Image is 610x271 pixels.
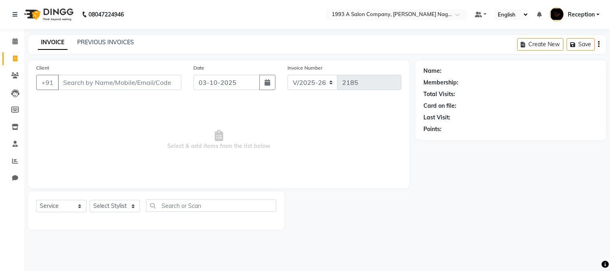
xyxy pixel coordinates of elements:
label: Client [36,64,49,72]
label: Date [193,64,204,72]
div: Points: [423,125,442,133]
div: Total Visits: [423,90,455,99]
span: Reception [568,10,595,19]
input: Search by Name/Mobile/Email/Code [58,75,181,90]
label: Invoice Number [288,64,322,72]
a: PREVIOUS INVOICES [77,39,134,46]
button: +91 [36,75,59,90]
span: Select & add items from the list below [36,100,401,180]
div: Membership: [423,78,458,87]
button: Create New [517,38,563,51]
img: Reception [550,7,564,21]
div: Card on file: [423,102,456,110]
img: logo [21,3,76,26]
input: Search or Scan [146,199,276,212]
b: 08047224946 [88,3,124,26]
div: Name: [423,67,442,75]
div: Last Visit: [423,113,450,122]
a: INVOICE [38,35,68,50]
button: Save [567,38,595,51]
